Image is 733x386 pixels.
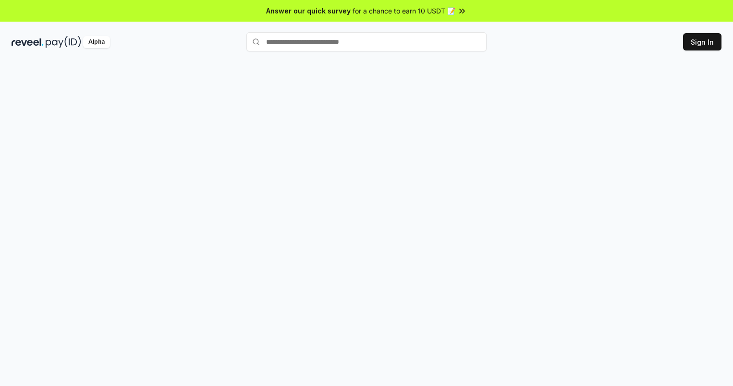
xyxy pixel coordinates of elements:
span: Answer our quick survey [266,6,351,16]
button: Sign In [683,33,721,50]
span: for a chance to earn 10 USDT 📝 [353,6,455,16]
img: reveel_dark [12,36,44,48]
div: Alpha [83,36,110,48]
img: pay_id [46,36,81,48]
